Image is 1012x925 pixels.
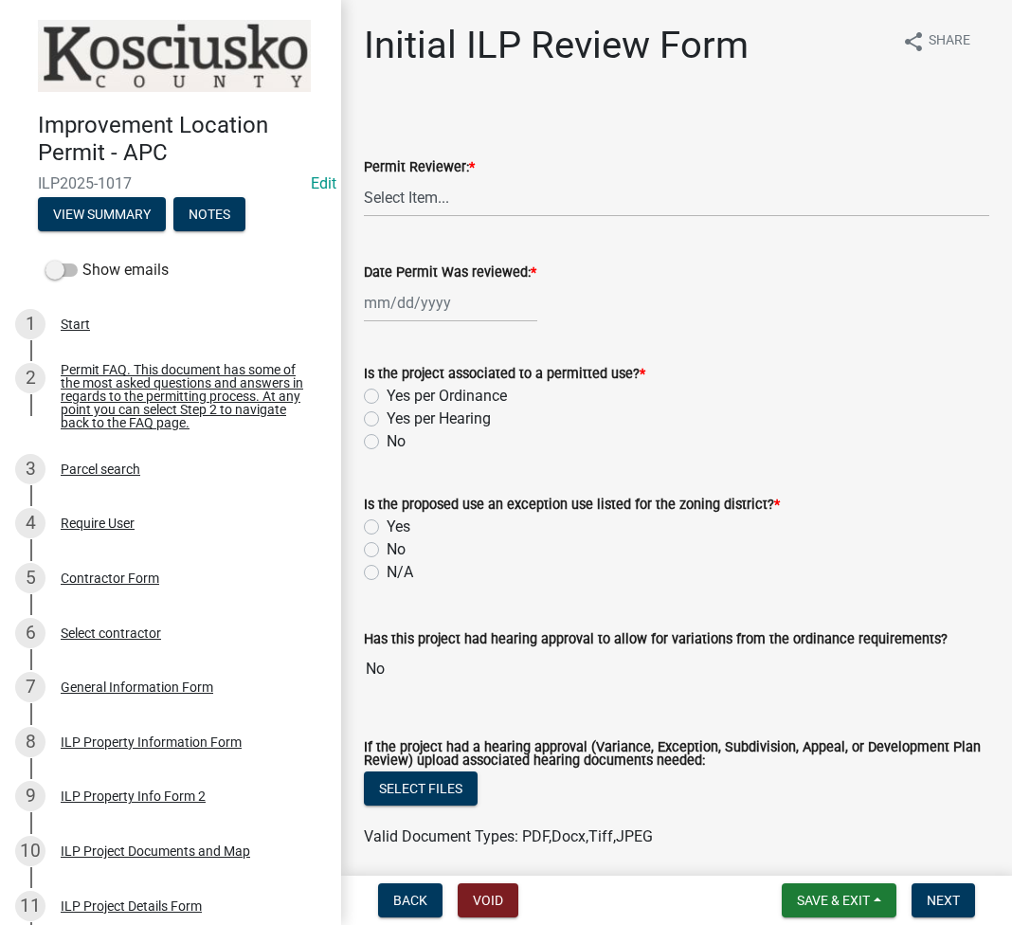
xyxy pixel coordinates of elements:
[364,827,653,845] span: Valid Document Types: PDF,Docx,Tiff,JPEG
[45,259,169,281] label: Show emails
[15,508,45,538] div: 4
[61,626,161,640] div: Select contractor
[364,283,537,322] input: mm/dd/yyyy
[173,208,245,223] wm-modal-confirm: Notes
[61,899,202,913] div: ILP Project Details Form
[311,174,336,192] wm-modal-confirm: Edit Application Number
[15,563,45,593] div: 5
[15,891,45,921] div: 11
[38,208,166,223] wm-modal-confirm: Summary
[387,561,413,584] label: N/A
[387,516,410,538] label: Yes
[387,430,406,453] label: No
[15,781,45,811] div: 9
[912,883,975,917] button: Next
[61,317,90,331] div: Start
[61,363,311,429] div: Permit FAQ. This document has some of the most asked questions and answers in regards to the perm...
[61,844,250,858] div: ILP Project Documents and Map
[61,517,135,530] div: Require User
[38,20,311,92] img: Kosciusko County, Indiana
[782,883,896,917] button: Save & Exit
[927,893,960,908] span: Next
[38,112,326,167] h4: Improvement Location Permit - APC
[364,771,478,806] button: Select files
[15,672,45,702] div: 7
[15,618,45,648] div: 6
[311,174,336,192] a: Edit
[364,23,749,68] h1: Initial ILP Review Form
[364,499,780,512] label: Is the proposed use an exception use listed for the zoning district?
[364,266,536,280] label: Date Permit Was reviewed:
[797,893,870,908] span: Save & Exit
[929,30,970,53] span: Share
[364,368,645,381] label: Is the project associated to a permitted use?
[61,680,213,694] div: General Information Form
[378,883,443,917] button: Back
[387,538,406,561] label: No
[61,571,159,585] div: Contractor Form
[887,23,985,60] button: shareShare
[173,197,245,231] button: Notes
[15,836,45,866] div: 10
[15,454,45,484] div: 3
[38,197,166,231] button: View Summary
[364,161,475,174] label: Permit Reviewer:
[387,408,491,430] label: Yes per Hearing
[61,462,140,476] div: Parcel search
[364,633,948,646] label: Has this project had hearing approval to allow for variations from the ordinance requirements?
[15,363,45,393] div: 2
[393,893,427,908] span: Back
[902,30,925,53] i: share
[387,385,507,408] label: Yes per Ordinance
[15,309,45,339] div: 1
[38,174,303,192] span: ILP2025-1017
[61,789,206,803] div: ILP Property Info Form 2
[364,741,989,769] label: If the project had a hearing approval (Variance, Exception, Subdivision, Appeal, or Development P...
[61,735,242,749] div: ILP Property Information Form
[458,883,518,917] button: Void
[15,727,45,757] div: 8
